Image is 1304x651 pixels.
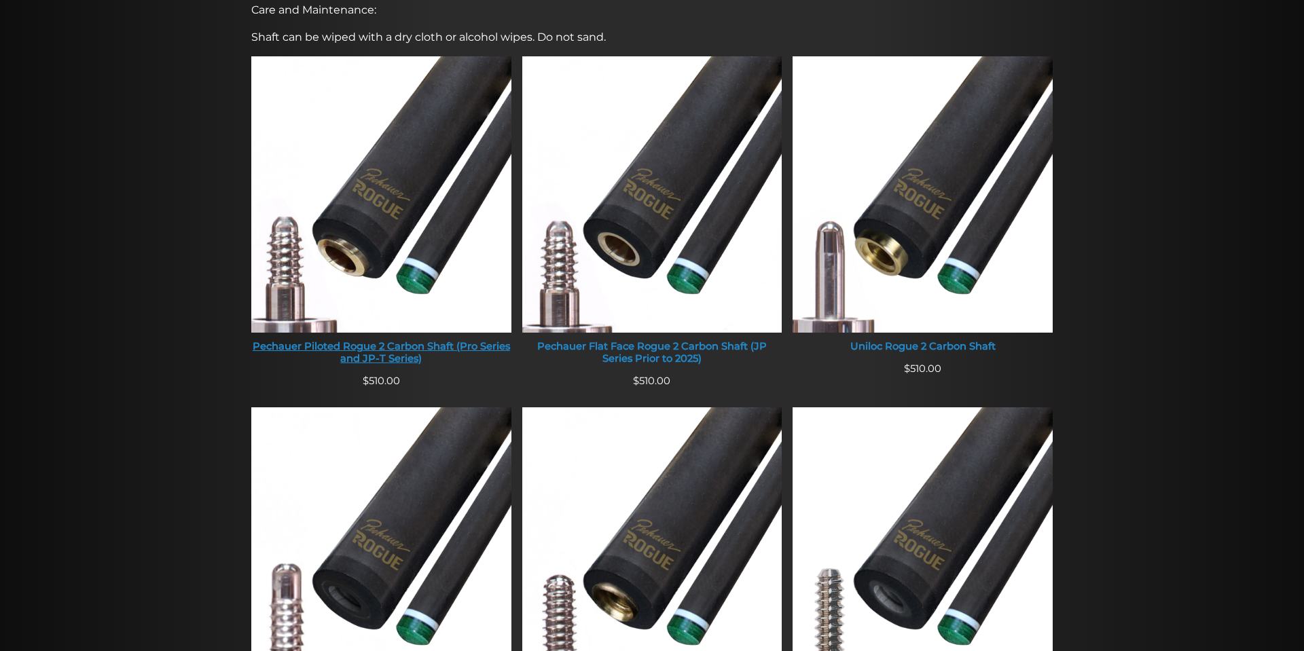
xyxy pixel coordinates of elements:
[904,362,941,375] span: 510.00
[793,56,1053,361] a: Uniloc Rogue 2 Carbon Shaft Uniloc Rogue 2 Carbon Shaft
[251,29,1053,45] p: Shaft can be wiped with a dry cloth or alcohol wipes. Do not sand.
[522,56,782,373] a: Pechauer Flat Face Rogue 2 Carbon Shaft (JP Series Prior to 2025) Pechauer Flat Face Rogue 2 Carb...
[633,375,670,387] span: 510.00
[251,341,511,365] div: Pechauer Piloted Rogue 2 Carbon Shaft (Pro Series and JP-T Series)
[522,341,782,365] div: Pechauer Flat Face Rogue 2 Carbon Shaft (JP Series Prior to 2025)
[904,362,910,375] span: $
[633,375,639,387] span: $
[363,375,369,387] span: $
[363,375,400,387] span: 510.00
[522,56,782,333] img: Pechauer Flat Face Rogue 2 Carbon Shaft (JP Series Prior to 2025)
[793,56,1053,333] img: Uniloc Rogue 2 Carbon Shaft
[251,56,511,373] a: Pechauer Piloted Rogue 2 Carbon Shaft (Pro Series and JP-T Series) Pechauer Piloted Rogue 2 Carbo...
[251,56,511,333] img: Pechauer Piloted Rogue 2 Carbon Shaft (Pro Series and JP-T Series)
[251,2,1053,18] p: Care and Maintenance:
[793,341,1053,353] div: Uniloc Rogue 2 Carbon Shaft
